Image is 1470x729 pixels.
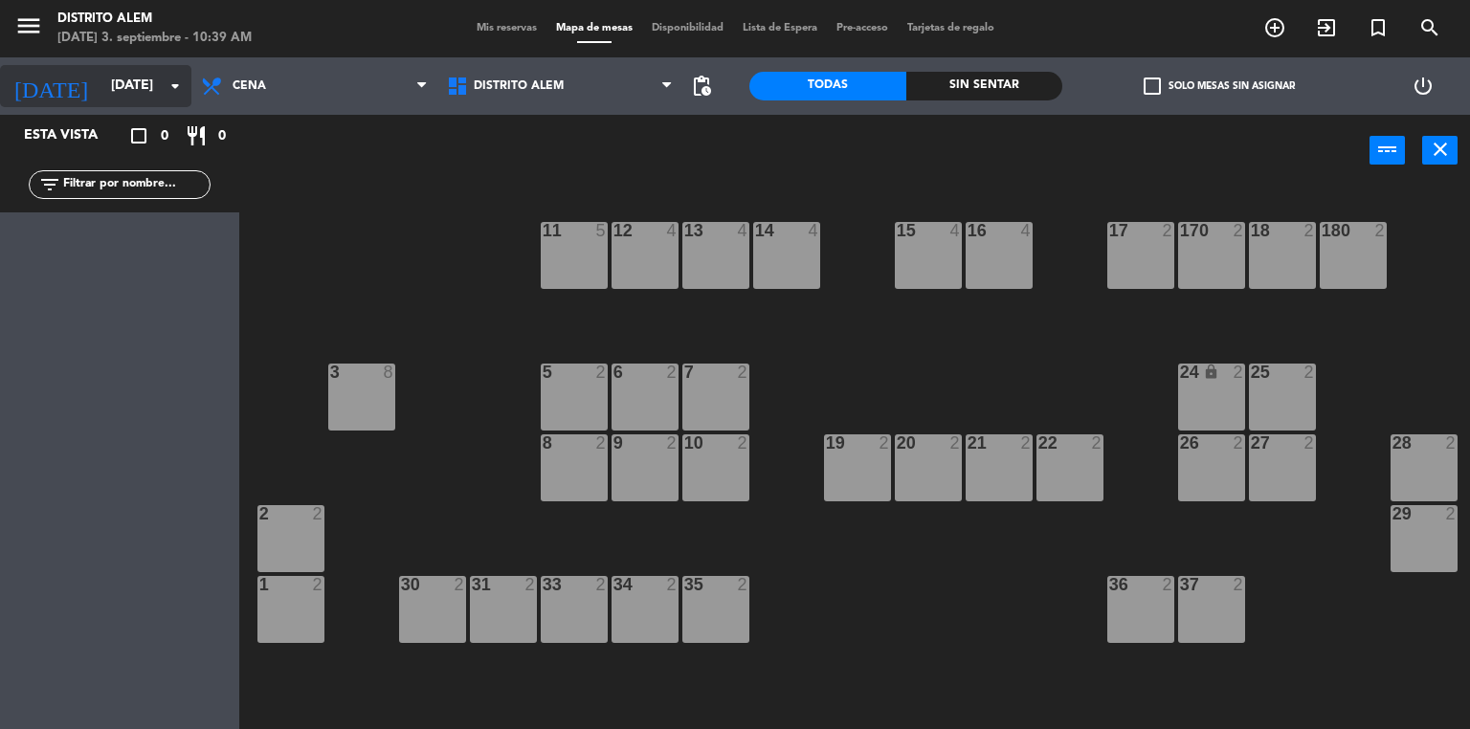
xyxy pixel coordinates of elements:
[738,434,749,452] div: 2
[1092,434,1103,452] div: 2
[906,72,1063,100] div: Sin sentar
[1234,576,1245,593] div: 2
[596,434,608,452] div: 2
[1446,434,1458,452] div: 2
[543,576,544,593] div: 33
[384,364,395,381] div: 8
[827,23,898,33] span: Pre-acceso
[667,364,679,381] div: 2
[968,222,969,239] div: 16
[1422,136,1458,165] button: close
[546,23,642,33] span: Mapa de mesas
[1304,222,1316,239] div: 2
[313,576,324,593] div: 2
[826,434,827,452] div: 19
[1251,364,1252,381] div: 25
[613,576,614,593] div: 34
[1144,77,1295,95] label: Solo mesas sin asignar
[10,124,138,147] div: Esta vista
[1021,222,1033,239] div: 4
[313,505,324,522] div: 2
[1304,434,1316,452] div: 2
[259,505,260,522] div: 2
[57,10,252,29] div: Distrito Alem
[1263,16,1286,39] i: add_circle_outline
[1144,77,1161,95] span: check_box_outline_blank
[161,125,168,147] span: 0
[1392,434,1393,452] div: 28
[684,222,685,239] div: 13
[642,23,733,33] span: Disponibilidad
[1163,576,1174,593] div: 2
[525,576,537,593] div: 2
[1370,136,1405,165] button: power_input
[455,576,466,593] div: 2
[1038,434,1039,452] div: 22
[950,434,962,452] div: 2
[61,174,210,195] input: Filtrar por nombre...
[543,434,544,452] div: 8
[1180,364,1181,381] div: 24
[613,434,614,452] div: 9
[690,75,713,98] span: pending_actions
[1429,138,1452,161] i: close
[401,576,402,593] div: 30
[467,23,546,33] span: Mis reservas
[14,11,43,40] i: menu
[1412,75,1435,98] i: power_settings_new
[1315,16,1338,39] i: exit_to_app
[667,434,679,452] div: 2
[1304,364,1316,381] div: 2
[164,75,187,98] i: arrow_drop_down
[57,29,252,48] div: [DATE] 3. septiembre - 10:39 AM
[880,434,891,452] div: 2
[596,364,608,381] div: 2
[1375,222,1387,239] div: 2
[1203,364,1219,380] i: lock
[1392,505,1393,522] div: 29
[596,576,608,593] div: 2
[738,222,749,239] div: 4
[1109,222,1110,239] div: 17
[755,222,756,239] div: 14
[684,364,685,381] div: 7
[898,23,1004,33] span: Tarjetas de regalo
[1180,222,1181,239] div: 170
[897,434,898,452] div: 20
[1234,434,1245,452] div: 2
[543,364,544,381] div: 5
[738,364,749,381] div: 2
[950,222,962,239] div: 4
[968,434,969,452] div: 21
[1446,505,1458,522] div: 2
[1163,222,1174,239] div: 2
[733,23,827,33] span: Lista de Espera
[613,222,614,239] div: 12
[1109,576,1110,593] div: 36
[684,434,685,452] div: 10
[1251,222,1252,239] div: 18
[38,173,61,196] i: filter_list
[667,222,679,239] div: 4
[809,222,820,239] div: 4
[472,576,473,593] div: 31
[1234,364,1245,381] div: 2
[14,11,43,47] button: menu
[1180,434,1181,452] div: 26
[1234,222,1245,239] div: 2
[596,222,608,239] div: 5
[1322,222,1323,239] div: 180
[185,124,208,147] i: restaurant
[543,222,544,239] div: 11
[1180,576,1181,593] div: 37
[474,79,564,93] span: Distrito Alem
[259,576,260,593] div: 1
[1367,16,1390,39] i: turned_in_not
[127,124,150,147] i: crop_square
[897,222,898,239] div: 15
[1376,138,1399,161] i: power_input
[330,364,331,381] div: 3
[667,576,679,593] div: 2
[1021,434,1033,452] div: 2
[1251,434,1252,452] div: 27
